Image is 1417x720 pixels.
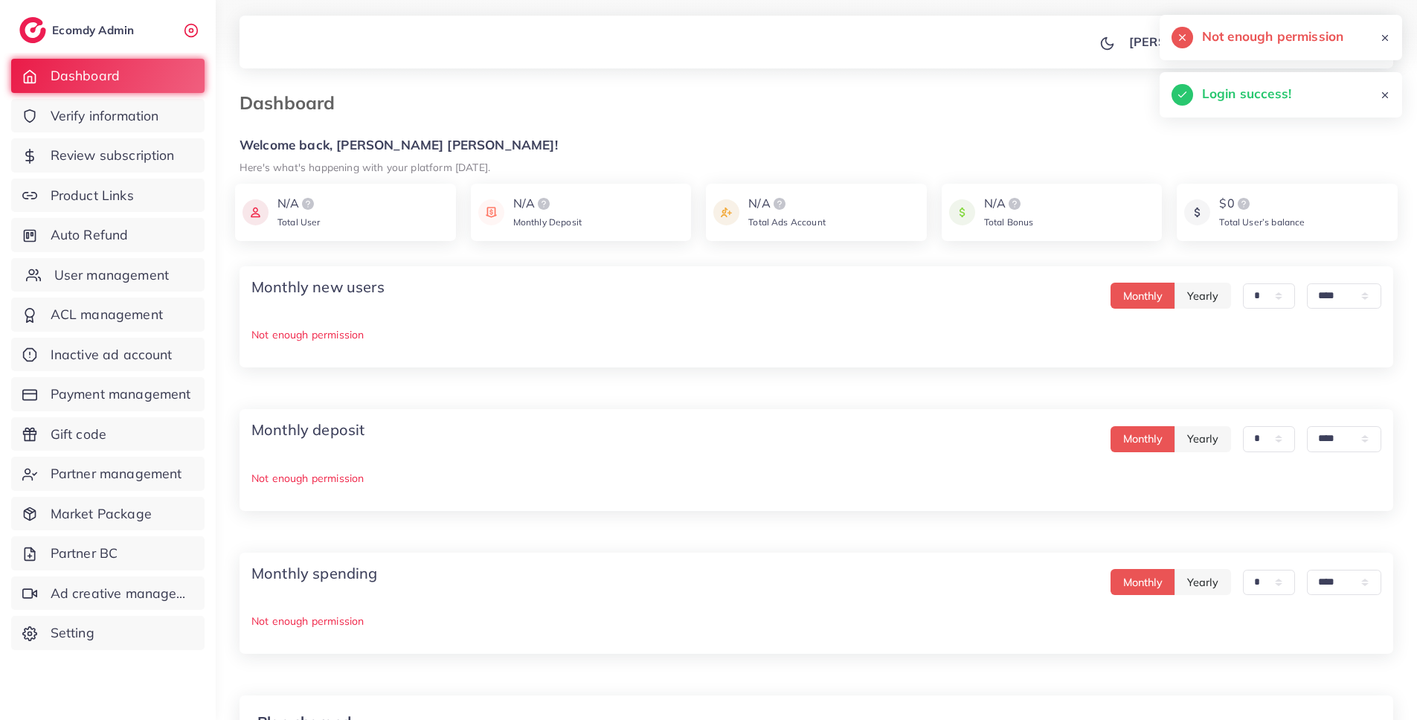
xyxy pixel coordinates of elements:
span: Setting [51,623,94,643]
img: icon payment [242,195,269,230]
span: Review subscription [51,146,175,165]
span: Ad creative management [51,584,193,603]
div: N/A [748,195,826,213]
span: Total Ads Account [748,216,826,228]
img: icon payment [478,195,504,230]
span: Gift code [51,425,106,444]
div: N/A [984,195,1034,213]
div: $0 [1219,195,1305,213]
span: Dashboard [51,66,120,86]
span: Total User’s balance [1219,216,1305,228]
a: Market Package [11,497,205,531]
span: Partner management [51,464,182,483]
h5: Welcome back, [PERSON_NAME] [PERSON_NAME]! [240,138,1393,153]
a: Ad creative management [11,576,205,611]
h5: Login success! [1202,84,1291,103]
p: [PERSON_NAME] [PERSON_NAME] [1129,33,1336,51]
button: Yearly [1175,569,1231,595]
span: User management [54,266,169,285]
a: ACL management [11,298,205,332]
a: logoEcomdy Admin [19,17,138,43]
span: Verify information [51,106,159,126]
button: Monthly [1111,283,1175,309]
a: Payment management [11,377,205,411]
h2: Ecomdy Admin [52,23,138,37]
a: Inactive ad account [11,338,205,372]
span: ACL management [51,305,163,324]
img: icon payment [713,195,739,230]
span: Inactive ad account [51,345,173,364]
p: Not enough permission [251,326,1381,344]
a: User management [11,258,205,292]
h4: Monthly deposit [251,421,364,439]
span: Payment management [51,385,191,404]
img: icon payment [1184,195,1210,230]
a: Partner management [11,457,205,491]
img: logo [19,17,46,43]
button: Yearly [1175,426,1231,452]
div: N/A [513,195,582,213]
a: Setting [11,616,205,650]
a: Partner BC [11,536,205,570]
span: Auto Refund [51,225,129,245]
h4: Monthly spending [251,565,378,582]
h5: Not enough permission [1202,27,1343,46]
div: N/A [277,195,321,213]
a: [PERSON_NAME] [PERSON_NAME]avatar [1121,27,1381,57]
img: logo [1235,195,1253,213]
img: logo [299,195,317,213]
a: Dashboard [11,59,205,93]
small: Here's what's happening with your platform [DATE]. [240,161,490,173]
a: Product Links [11,179,205,213]
img: logo [1006,195,1024,213]
span: Monthly Deposit [513,216,582,228]
span: Product Links [51,186,134,205]
button: Monthly [1111,426,1175,452]
img: icon payment [949,195,975,230]
h4: Monthly new users [251,278,385,296]
a: Auto Refund [11,218,205,252]
button: Monthly [1111,569,1175,595]
span: Partner BC [51,544,118,563]
a: Gift code [11,417,205,451]
p: Not enough permission [251,469,1381,487]
a: Verify information [11,99,205,133]
button: Yearly [1175,283,1231,309]
span: Total User [277,216,321,228]
h3: Dashboard [240,92,347,114]
a: Review subscription [11,138,205,173]
img: logo [535,195,553,213]
img: logo [771,195,788,213]
p: Not enough permission [251,612,1381,630]
span: Total Bonus [984,216,1034,228]
span: Market Package [51,504,152,524]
